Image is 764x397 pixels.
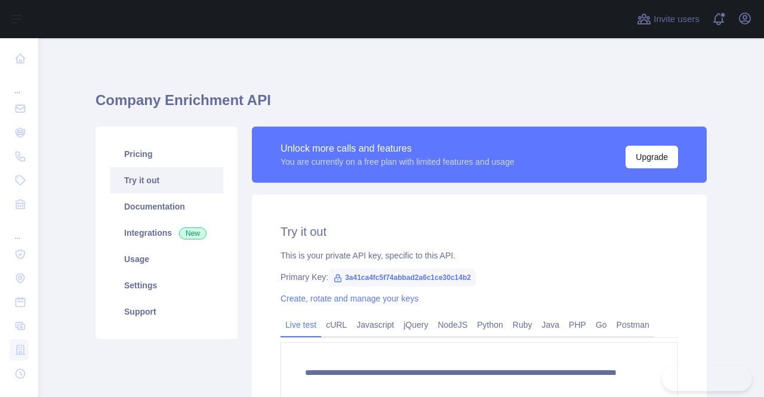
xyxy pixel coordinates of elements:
div: This is your private API key, specific to this API. [281,250,678,261]
a: Integrations New [110,220,223,246]
a: Ruby [508,315,537,334]
a: Support [110,298,223,325]
a: Usage [110,246,223,272]
a: NodeJS [433,315,472,334]
span: 3a41ca4fc5f74abbad2a6c1ce30c14b2 [328,269,476,287]
span: New [179,227,207,239]
a: Settings [110,272,223,298]
h1: Company Enrichment API [95,91,707,119]
iframe: Toggle Customer Support [662,366,752,391]
a: cURL [321,315,352,334]
a: Python [472,315,508,334]
div: Primary Key: [281,271,678,283]
a: Pricing [110,141,223,167]
a: Postman [612,315,654,334]
div: ... [10,72,29,96]
a: Go [591,315,612,334]
a: Documentation [110,193,223,220]
div: ... [10,217,29,241]
a: Java [537,315,565,334]
a: jQuery [399,315,433,334]
div: Unlock more calls and features [281,141,515,156]
a: Create, rotate and manage your keys [281,294,418,303]
button: Upgrade [626,146,678,168]
button: Invite users [634,10,702,29]
a: PHP [564,315,591,334]
a: Javascript [352,315,399,334]
div: You are currently on a free plan with limited features and usage [281,156,515,168]
a: Live test [281,315,321,334]
span: Invite users [654,13,700,26]
h2: Try it out [281,223,678,240]
a: Try it out [110,167,223,193]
